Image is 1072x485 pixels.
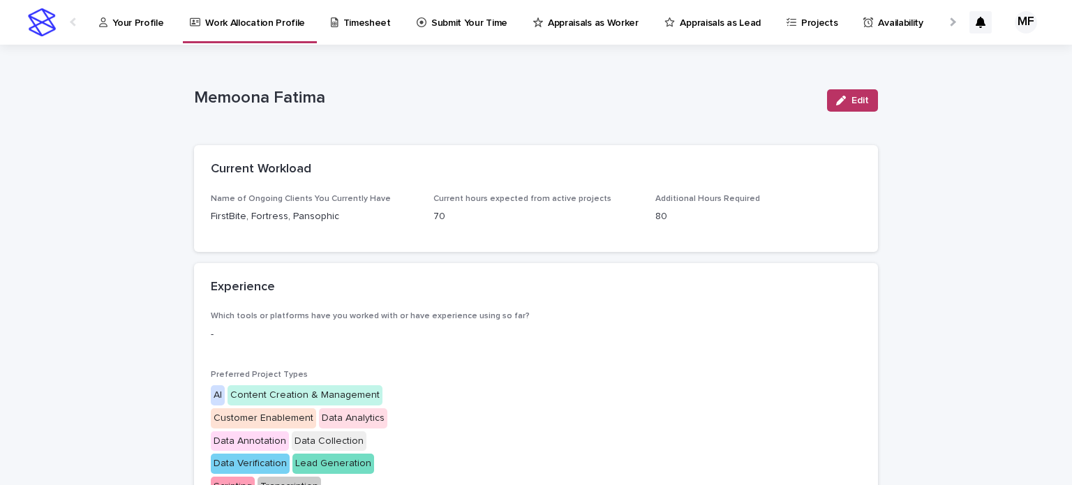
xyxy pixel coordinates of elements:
[211,385,225,405] div: AI
[211,280,275,295] h2: Experience
[655,195,760,203] span: Additional Hours Required
[211,162,311,177] h2: Current Workload
[851,96,869,105] span: Edit
[433,195,611,203] span: Current hours expected from active projects
[319,408,387,428] div: Data Analytics
[211,312,530,320] span: Which tools or platforms have you worked with or have experience using so far?
[211,327,861,342] p: -
[211,371,308,379] span: Preferred Project Types
[433,209,639,224] p: 70
[655,209,861,224] p: 80
[28,8,56,36] img: stacker-logo-s-only.png
[827,89,878,112] button: Edit
[211,209,417,224] p: FirstBite, Fortress, Pansophic
[228,385,382,405] div: Content Creation & Management
[1015,11,1037,33] div: MF
[211,431,289,452] div: Data Annotation
[292,454,374,474] div: Lead Generation
[211,195,391,203] span: Name of Ongoing Clients You Currently Have
[211,408,316,428] div: Customer Enablement
[292,431,366,452] div: Data Collection
[194,88,816,108] p: Memoona Fatima
[211,454,290,474] div: Data Verification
